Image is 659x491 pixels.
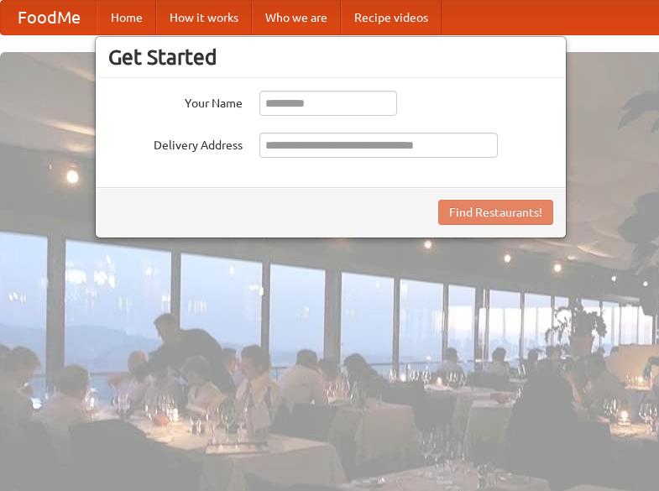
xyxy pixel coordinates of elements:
[97,1,156,34] a: Home
[1,1,97,34] a: FoodMe
[108,133,243,154] label: Delivery Address
[438,200,553,225] button: Find Restaurants!
[108,91,243,112] label: Your Name
[341,1,442,34] a: Recipe videos
[156,1,252,34] a: How it works
[108,44,553,70] h3: Get Started
[252,1,341,34] a: Who we are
